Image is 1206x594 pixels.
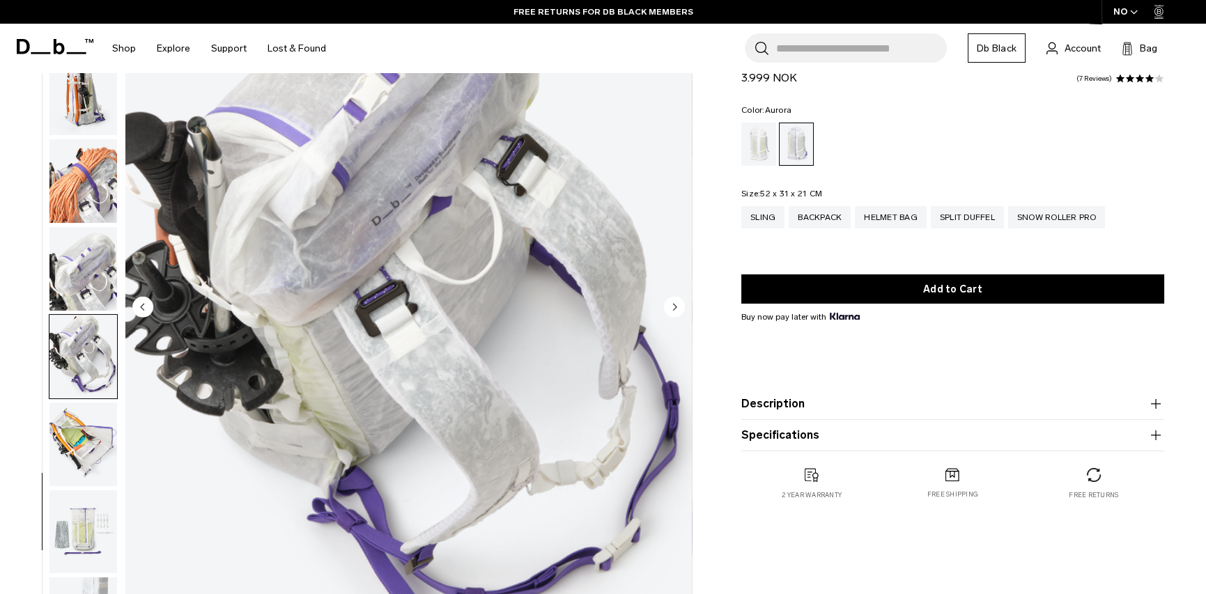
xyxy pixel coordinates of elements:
a: Diffusion [741,123,776,166]
a: FREE RETURNS FOR DB BLACK MEMBERS [513,6,693,18]
button: Specifications [741,427,1164,444]
legend: Size: [741,189,822,198]
img: Weigh_Lighter_Backpack_25L_13.png [49,315,117,398]
button: Weigh_Lighter_Backpack_25L_15.png [49,490,118,575]
a: Snow Roller Pro [1008,206,1106,228]
button: Weigh_Lighter_Backpack_25L_10.png [49,52,118,136]
nav: Main Navigation [102,24,337,73]
a: Lost & Found [268,24,326,73]
button: Weigh_Lighter_Backpack_25L_13.png [49,314,118,399]
a: Helmet Bag [855,206,927,228]
a: Db Black [968,33,1026,63]
img: Weigh_Lighter_Backpack_25L_11.png [49,139,117,223]
a: Split Duffel [931,206,1004,228]
span: 52 x 31 x 21 CM [760,189,822,198]
p: Free returns [1069,490,1118,500]
button: Description [741,396,1164,412]
button: Weigh_Lighter_Backpack_25L_14.png [49,402,118,487]
button: Previous slide [132,296,153,320]
button: Bag [1122,40,1157,56]
button: Add to Cart [741,274,1164,304]
a: Backpack [789,206,851,228]
a: Explore [157,24,190,73]
img: Weigh_Lighter_Backpack_25L_12.png [49,227,117,311]
img: Weigh_Lighter_Backpack_25L_15.png [49,490,117,574]
span: Bag [1140,41,1157,56]
a: Shop [112,24,136,73]
legend: Color: [741,106,791,114]
img: Weigh_Lighter_Backpack_25L_14.png [49,402,117,486]
a: 7 reviews [1076,75,1112,82]
span: Aurora [764,105,791,115]
p: Free shipping [927,490,978,499]
span: Account [1065,41,1101,56]
p: 2 year warranty [782,490,842,500]
button: Weigh_Lighter_Backpack_25L_12.png [49,226,118,311]
a: Support [211,24,247,73]
a: Sling [741,206,784,228]
a: Account [1046,40,1101,56]
a: Aurora [779,123,814,166]
button: Next slide [664,296,685,320]
span: Buy now pay later with [741,311,860,323]
img: {"height" => 20, "alt" => "Klarna"} [830,313,860,320]
button: Weigh_Lighter_Backpack_25L_11.png [49,139,118,224]
span: 3.999 NOK [741,71,797,84]
img: Weigh_Lighter_Backpack_25L_10.png [49,52,117,136]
